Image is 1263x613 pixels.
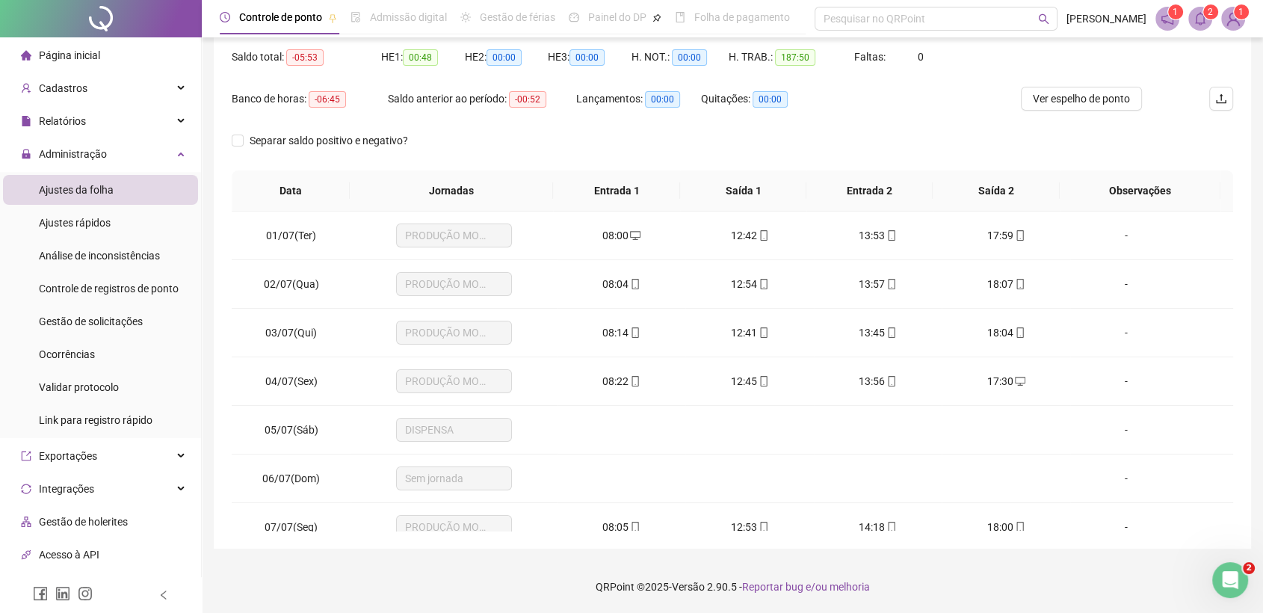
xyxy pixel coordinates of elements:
[244,132,414,149] span: Separar saldo positivo e negativo?
[39,483,94,495] span: Integrações
[405,419,503,441] span: DISPENSA
[1013,230,1025,241] span: mobile
[509,91,546,108] span: -00:52
[701,90,827,108] div: Quitações:
[753,91,788,108] span: 00:00
[480,11,555,23] span: Gestão de férias
[933,170,1059,212] th: Saída 2
[729,49,854,66] div: H. TRAB.:
[885,279,897,289] span: mobile
[775,49,815,66] span: 187:50
[1215,93,1227,105] span: upload
[859,375,885,387] span: 13:56
[39,82,87,94] span: Cadastros
[39,315,143,327] span: Gestão de solicitações
[1238,7,1244,17] span: 1
[672,581,705,593] span: Versão
[629,376,640,386] span: mobile
[232,90,388,108] div: Banco de horas:
[1243,562,1255,574] span: 2
[265,424,318,436] span: 05/07(Sáb)
[405,516,503,538] span: PRODUÇÃO MOLDURA 1
[21,517,31,527] span: apartment
[403,49,438,66] span: 00:48
[39,148,107,160] span: Administração
[39,115,86,127] span: Relatórios
[731,327,757,339] span: 12:41
[1021,87,1142,111] button: Ver espelho de ponto
[602,327,629,339] span: 08:14
[1212,562,1248,598] iframe: Intercom live chat
[987,278,1013,290] span: 18:07
[39,217,111,229] span: Ajustes rápidos
[39,250,160,262] span: Análise de inconsistências
[405,321,503,344] span: PRODUÇÃO MOLDURA 1
[694,11,790,23] span: Folha de pagamento
[262,472,320,484] span: 06/07(Dom)
[39,184,114,196] span: Ajustes da folha
[576,90,702,108] div: Lançamentos:
[602,230,629,241] span: 08:00
[731,278,757,290] span: 12:54
[629,279,640,289] span: mobile
[405,224,503,247] span: PRODUÇÃO MOLDURA 1
[757,327,769,338] span: mobile
[553,170,679,212] th: Entrada 1
[1208,7,1213,17] span: 2
[286,49,324,66] span: -05:53
[859,278,885,290] span: 13:57
[757,279,769,289] span: mobile
[675,12,685,22] span: book
[33,586,48,601] span: facebook
[680,170,806,212] th: Saída 1
[806,170,933,212] th: Entrada 2
[405,467,503,490] span: Sem jornada
[1013,327,1025,338] span: mobile
[39,49,100,61] span: Página inicial
[1125,375,1128,387] span: -
[859,230,885,241] span: 13:53
[588,11,646,23] span: Painel do DP
[239,11,322,23] span: Controle de ponto
[602,375,629,387] span: 08:22
[602,278,629,290] span: 08:04
[885,230,897,241] span: mobile
[548,49,631,66] div: HE 3:
[1125,472,1128,484] span: -
[1038,13,1049,25] span: search
[465,49,549,66] div: HE 2:
[265,521,318,533] span: 07/07(Seg)
[757,230,769,241] span: mobile
[220,12,230,22] span: clock-circle
[265,375,318,387] span: 04/07(Sex)
[39,414,152,426] span: Link para registro rápido
[21,149,31,159] span: lock
[645,91,680,108] span: 00:00
[631,49,729,66] div: H. NOT.:
[1125,521,1128,533] span: -
[885,327,897,338] span: mobile
[39,516,128,528] span: Gestão de holerites
[405,370,503,392] span: PRODUÇÃO MOLDURA 1
[757,376,769,386] span: mobile
[264,278,319,290] span: 02/07(Qua)
[370,11,447,23] span: Admissão digital
[39,549,99,561] span: Acesso à API
[266,230,316,241] span: 01/07(Ter)
[202,561,1263,613] footer: QRPoint © 2025 - 2.90.5 -
[1168,4,1183,19] sup: 1
[1173,7,1178,17] span: 1
[1072,182,1208,199] span: Observações
[39,450,97,462] span: Exportações
[1193,12,1207,25] span: bell
[232,49,381,66] div: Saldo total:
[917,51,923,63] span: 0
[731,230,757,241] span: 12:42
[569,49,605,66] span: 00:00
[1125,230,1128,241] span: -
[731,521,757,533] span: 12:53
[39,283,179,295] span: Controle de registros de ponto
[853,51,887,63] span: Faltas:
[309,91,346,108] span: -06:45
[1013,279,1025,289] span: mobile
